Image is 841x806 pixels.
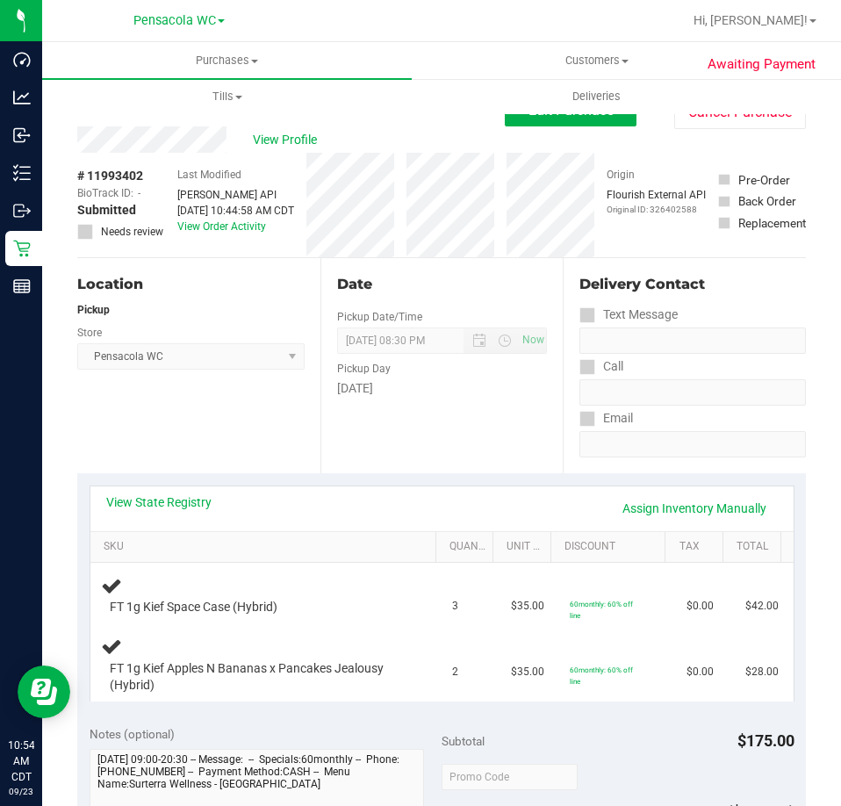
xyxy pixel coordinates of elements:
[507,540,543,554] a: Unit Price
[452,664,458,680] span: 2
[13,240,31,257] inline-svg: Retail
[686,598,714,615] span: $0.00
[738,192,796,210] div: Back Order
[337,309,422,325] label: Pickup Date/Time
[579,327,806,354] input: Format: (999) 999-9999
[177,187,294,203] div: [PERSON_NAME] API
[43,89,411,104] span: Tills
[413,53,780,68] span: Customers
[442,734,485,748] span: Subtotal
[104,540,428,554] a: SKU
[18,666,70,718] iframe: Resource center
[337,274,548,295] div: Date
[253,131,323,149] span: View Profile
[13,89,31,106] inline-svg: Analytics
[738,214,806,232] div: Replacement
[42,78,412,115] a: Tills
[564,540,658,554] a: Discount
[177,220,266,233] a: View Order Activity
[442,764,578,790] input: Promo Code
[177,167,241,183] label: Last Modified
[738,171,790,189] div: Pre-Order
[133,13,216,28] span: Pensacola WC
[77,304,110,316] strong: Pickup
[77,325,102,341] label: Store
[77,274,305,295] div: Location
[101,224,163,240] span: Needs review
[579,302,678,327] label: Text Message
[708,54,816,75] span: Awaiting Payment
[452,598,458,615] span: 3
[412,78,781,115] a: Deliveries
[337,361,391,377] label: Pickup Day
[13,51,31,68] inline-svg: Dashboard
[13,126,31,144] inline-svg: Inbound
[579,354,623,379] label: Call
[607,167,635,183] label: Origin
[694,13,808,27] span: Hi, [PERSON_NAME]!
[77,185,133,201] span: BioTrack ID:
[177,203,294,219] div: [DATE] 10:44:58 AM CDT
[77,201,136,219] span: Submitted
[449,540,486,554] a: Quantity
[42,42,412,79] a: Purchases
[745,664,779,680] span: $28.00
[337,379,548,398] div: [DATE]
[110,660,407,694] span: FT 1g Kief Apples N Bananas x Pancakes Jealousy (Hybrid)
[737,540,773,554] a: Total
[579,274,806,295] div: Delivery Contact
[13,277,31,295] inline-svg: Reports
[570,600,633,620] span: 60monthly: 60% off line
[737,731,794,750] span: $175.00
[138,185,140,201] span: -
[511,598,544,615] span: $35.00
[686,664,714,680] span: $0.00
[90,727,175,741] span: Notes (optional)
[549,89,644,104] span: Deliveries
[13,164,31,182] inline-svg: Inventory
[611,493,778,523] a: Assign Inventory Manually
[8,785,34,798] p: 09/23
[412,42,781,79] a: Customers
[579,406,633,431] label: Email
[607,203,706,216] p: Original ID: 326402588
[13,202,31,219] inline-svg: Outbound
[42,53,412,68] span: Purchases
[679,540,716,554] a: Tax
[511,664,544,680] span: $35.00
[77,167,143,185] span: # 11993402
[607,187,706,216] div: Flourish External API
[110,599,277,615] span: FT 1g Kief Space Case (Hybrid)
[8,738,34,785] p: 10:54 AM CDT
[745,598,779,615] span: $42.00
[106,493,212,511] a: View State Registry
[570,666,633,686] span: 60monthly: 60% off line
[579,379,806,406] input: Format: (999) 999-9999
